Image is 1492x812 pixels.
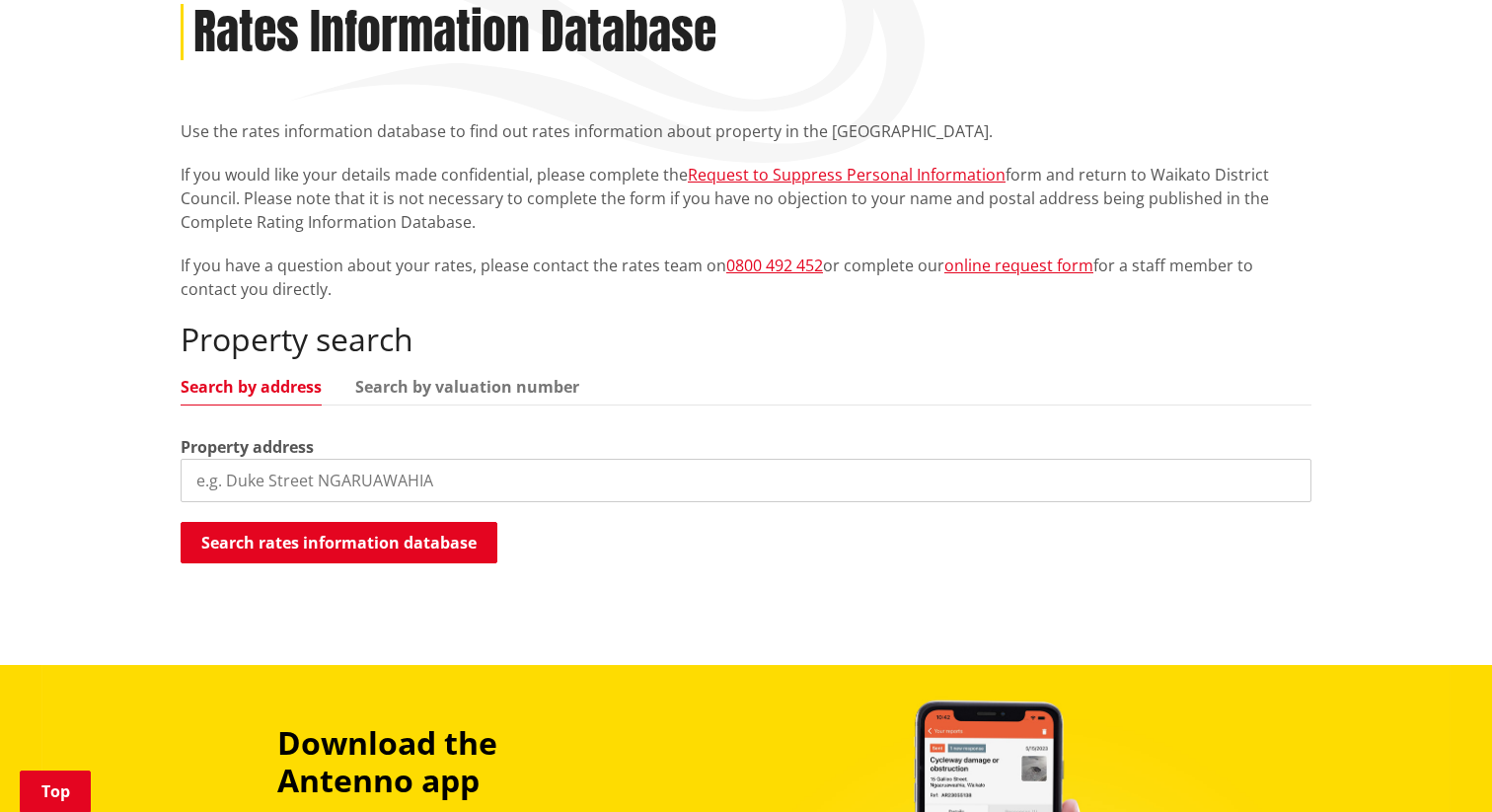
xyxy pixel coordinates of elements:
[181,119,1311,143] p: Use the rates information database to find out rates information about property in the [GEOGRAPHI...
[277,724,634,800] h3: Download the Antenno app
[181,435,314,459] label: Property address
[193,4,716,61] h1: Rates Information Database
[181,379,322,395] a: Search by address
[1401,729,1472,800] iframe: Messenger Launcher
[181,321,1311,358] h2: Property search
[181,254,1311,301] p: If you have a question about your rates, please contact the rates team on or complete our for a s...
[181,459,1311,502] input: e.g. Duke Street NGARUAWAHIA
[944,255,1093,276] a: online request form
[181,163,1311,234] p: If you would like your details made confidential, please complete the form and return to Waikato ...
[688,164,1006,185] a: Request to Suppress Personal Information
[20,771,91,812] a: Top
[355,379,579,395] a: Search by valuation number
[726,255,823,276] a: 0800 492 452
[181,522,497,563] button: Search rates information database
